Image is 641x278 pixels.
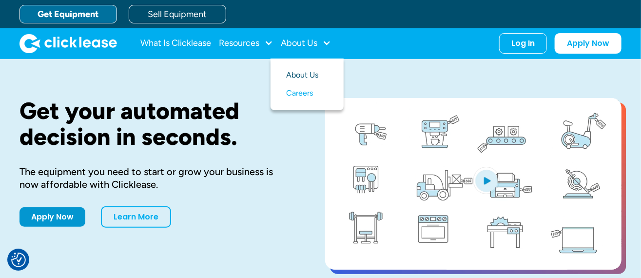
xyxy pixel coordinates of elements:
[511,39,535,48] div: Log In
[19,34,117,53] img: Clicklease logo
[19,34,117,53] a: home
[129,5,226,23] a: Sell Equipment
[11,253,26,267] img: Revisit consent button
[11,253,26,267] button: Consent Preferences
[325,98,622,270] a: open lightbox
[19,5,117,23] a: Get Equipment
[286,84,328,102] a: Careers
[473,167,500,194] img: Blue play button logo on a light blue circular background
[19,165,294,191] div: The equipment you need to start or grow your business is now affordable with Clicklease.
[19,98,294,150] h1: Get your automated decision in seconds.
[281,34,331,53] div: About Us
[140,34,211,53] a: What Is Clicklease
[219,34,273,53] div: Resources
[101,206,171,228] a: Learn More
[286,66,328,84] a: About Us
[271,59,344,110] nav: About Us
[19,207,85,227] a: Apply Now
[555,33,622,54] a: Apply Now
